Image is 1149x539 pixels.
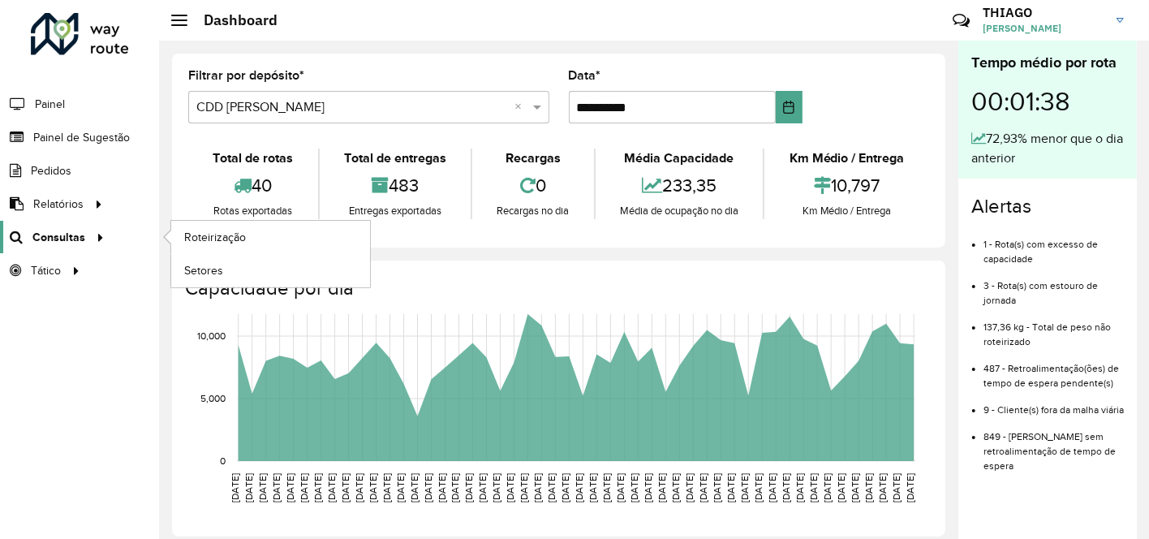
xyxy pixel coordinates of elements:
text: [DATE] [464,473,475,502]
text: [DATE] [312,473,323,502]
text: [DATE] [409,473,420,502]
text: [DATE] [739,473,750,502]
text: [DATE] [437,473,447,502]
text: [DATE] [450,473,461,502]
text: [DATE] [587,473,598,502]
div: Total de entregas [324,149,467,168]
text: [DATE] [767,473,777,502]
li: 849 - [PERSON_NAME] sem retroalimentação de tempo de espera [983,417,1124,473]
text: [DATE] [601,473,612,502]
text: [DATE] [257,473,268,502]
div: Total de rotas [192,149,314,168]
h3: THIAGO [983,5,1104,20]
div: Recargas [476,149,590,168]
label: Data [569,66,601,85]
li: 3 - Rota(s) com estouro de jornada [983,266,1124,308]
span: Painel [35,96,65,113]
div: 10,797 [768,168,925,203]
text: [DATE] [781,473,791,502]
text: [DATE] [656,473,667,502]
div: Km Médio / Entrega [768,203,925,219]
text: [DATE] [326,473,337,502]
text: [DATE] [492,473,502,502]
span: Consultas [32,229,85,246]
text: 0 [220,455,226,466]
div: Entregas exportadas [324,203,467,219]
text: [DATE] [753,473,764,502]
text: [DATE] [643,473,653,502]
text: [DATE] [863,473,874,502]
label: Filtrar por depósito [188,66,304,85]
text: [DATE] [712,473,722,502]
text: [DATE] [561,473,571,502]
text: [DATE] [230,473,240,502]
div: Média Capacidade [600,149,760,168]
text: [DATE] [533,473,544,502]
span: [PERSON_NAME] [983,21,1104,36]
span: Roteirização [184,229,246,246]
text: [DATE] [891,473,902,502]
text: [DATE] [670,473,681,502]
text: [DATE] [423,473,433,502]
text: [DATE] [877,473,888,502]
text: [DATE] [519,473,530,502]
a: Contato Rápido [944,3,979,38]
h2: Dashboard [187,11,278,29]
text: [DATE] [340,473,351,502]
text: [DATE] [285,473,295,502]
text: [DATE] [243,473,254,502]
h4: Alertas [971,195,1124,218]
text: 10,000 [197,330,226,341]
button: Choose Date [776,91,803,123]
div: 72,93% menor que o dia anterior [971,129,1124,168]
text: [DATE] [794,473,805,502]
h4: Capacidade por dia [185,277,929,300]
text: [DATE] [271,473,282,502]
text: [DATE] [547,473,557,502]
div: 233,35 [600,168,760,203]
div: Recargas no dia [476,203,590,219]
text: [DATE] [299,473,309,502]
text: [DATE] [506,473,516,502]
li: 487 - Retroalimentação(ões) de tempo de espera pendente(s) [983,349,1124,390]
li: 137,36 kg - Total de peso não roteirizado [983,308,1124,349]
a: Roteirização [171,221,370,253]
span: Pedidos [31,162,71,179]
li: 1 - Rota(s) com excesso de capacidade [983,225,1124,266]
text: [DATE] [629,473,639,502]
text: [DATE] [574,473,584,502]
span: Painel de Sugestão [33,129,130,146]
div: Média de ocupação no dia [600,203,760,219]
div: 00:01:38 [971,74,1124,129]
text: [DATE] [822,473,833,502]
text: [DATE] [836,473,846,502]
div: Tempo médio por rota [971,52,1124,74]
text: [DATE] [684,473,695,502]
text: [DATE] [381,473,392,502]
text: [DATE] [368,473,378,502]
text: [DATE] [725,473,736,502]
div: 0 [476,168,590,203]
text: [DATE] [478,473,488,502]
div: 483 [324,168,467,203]
span: Setores [184,262,223,279]
span: Relatórios [33,196,84,213]
text: [DATE] [808,473,819,502]
span: Clear all [515,97,529,117]
div: 40 [192,168,314,203]
div: Km Médio / Entrega [768,149,925,168]
text: [DATE] [615,473,626,502]
text: [DATE] [698,473,708,502]
a: Setores [171,254,370,287]
text: 5,000 [200,393,226,403]
text: [DATE] [354,473,364,502]
text: [DATE] [905,473,915,502]
li: 9 - Cliente(s) fora da malha viária [983,390,1124,417]
text: [DATE] [850,473,860,502]
span: Tático [31,262,61,279]
div: Rotas exportadas [192,203,314,219]
text: [DATE] [395,473,406,502]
